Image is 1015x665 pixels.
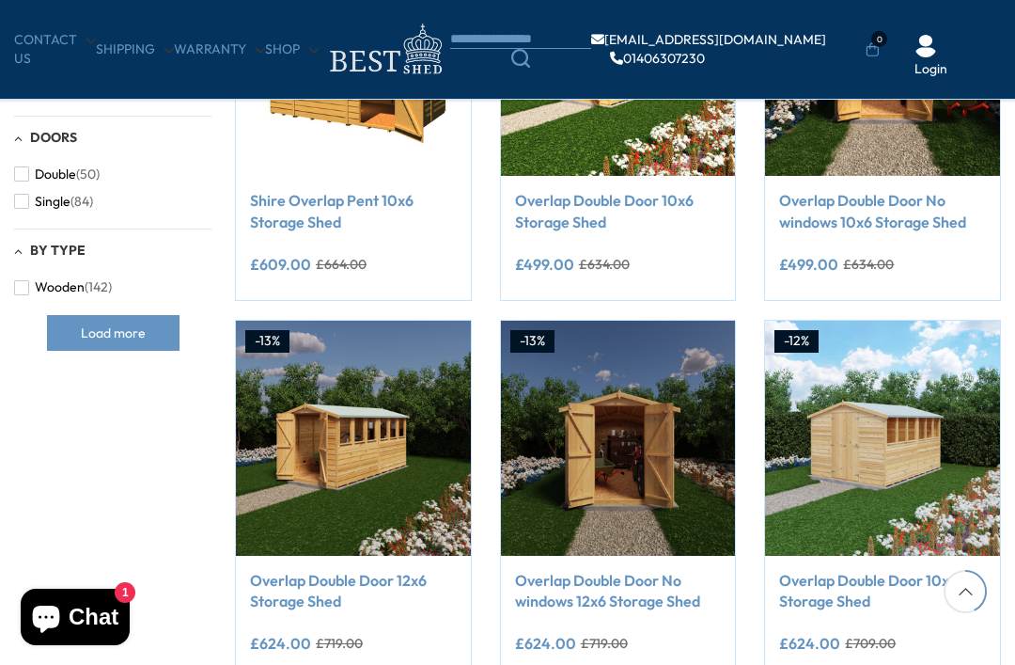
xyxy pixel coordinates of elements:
[76,166,100,182] span: (50)
[250,257,311,272] ins: £609.00
[30,242,86,259] span: By Type
[250,636,311,651] ins: £624.00
[14,274,112,301] button: Wooden
[30,129,77,146] span: Doors
[779,190,986,232] a: Overlap Double Door No windows 10x6 Storage Shed
[779,636,840,651] ins: £624.00
[515,570,722,612] a: Overlap Double Door No windows 12x6 Storage Shed
[245,330,289,353] div: -13%
[174,40,265,59] a: Warranty
[515,636,576,651] ins: £624.00
[14,188,93,215] button: Single
[515,190,722,232] a: Overlap Double Door 10x6 Storage Shed
[250,570,457,612] a: Overlap Double Door 12x6 Storage Shed
[70,194,93,210] span: (84)
[15,589,135,650] inbox-online-store-chat: Shopify online store chat
[35,194,70,210] span: Single
[47,315,180,351] button: Load more
[510,330,554,353] div: -13%
[81,326,146,340] span: Load more
[35,279,85,295] span: Wooden
[579,258,630,271] del: £634.00
[450,49,591,68] a: Search
[250,190,457,232] a: Shire Overlap Pent 10x6 Storage Shed
[316,258,367,271] del: £664.00
[14,161,100,188] button: Double
[610,52,705,65] a: 01406307230
[843,258,894,271] del: £634.00
[581,637,628,650] del: £719.00
[35,166,76,182] span: Double
[515,257,574,272] ins: £499.00
[845,637,896,650] del: £709.00
[265,40,319,59] a: Shop
[96,40,174,59] a: Shipping
[591,33,826,46] a: [EMAIL_ADDRESS][DOMAIN_NAME]
[914,35,937,57] img: User Icon
[85,279,112,295] span: (142)
[319,19,450,80] img: logo
[779,257,838,272] ins: £499.00
[866,40,880,59] a: 0
[914,60,947,79] a: Login
[774,330,819,353] div: -12%
[316,637,363,650] del: £719.00
[14,31,96,68] a: CONTACT US
[871,31,887,47] span: 0
[779,570,986,612] a: Overlap Double Door 10x8 Storage Shed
